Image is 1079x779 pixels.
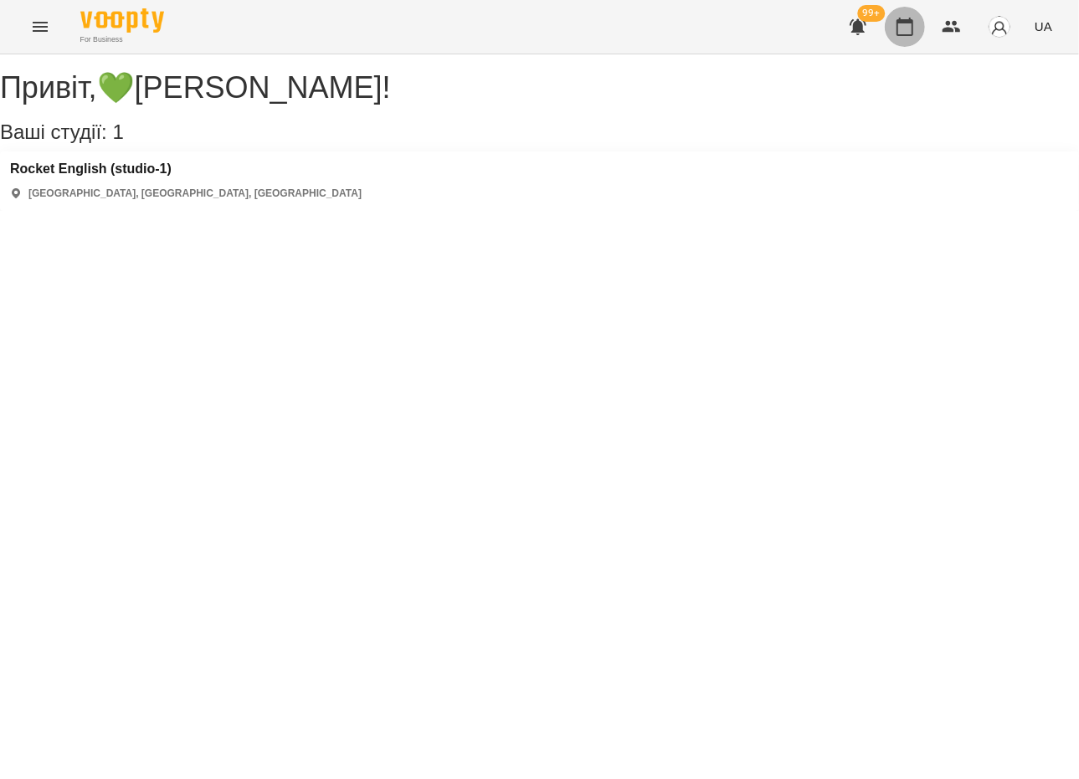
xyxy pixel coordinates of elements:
[28,187,362,201] p: [GEOGRAPHIC_DATA], [GEOGRAPHIC_DATA], [GEOGRAPHIC_DATA]
[988,15,1011,38] img: avatar_s.png
[80,34,164,45] span: For Business
[858,5,886,22] span: 99+
[1028,11,1059,42] button: UA
[80,8,164,33] img: Voopty Logo
[10,161,362,177] a: Rocket English (studio-1)
[20,7,60,47] button: Menu
[112,120,123,143] span: 1
[1035,18,1052,35] span: UA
